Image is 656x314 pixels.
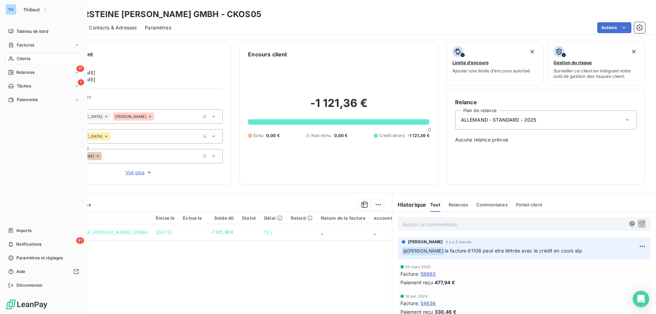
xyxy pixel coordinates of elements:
span: Paiement reçu [400,279,433,286]
div: Retard [291,215,313,221]
img: Logo LeanPay [5,299,48,310]
span: Imports [16,228,31,234]
span: Facture : [400,300,419,307]
span: Tableau de bord [16,28,48,35]
span: Propriétés Client [55,94,223,104]
span: [PERSON_NAME] [115,114,147,119]
span: 1 [78,79,84,85]
span: Facture : [400,270,419,277]
div: Délai [264,215,283,221]
div: Nature de la facture [321,215,366,221]
span: 13 j [264,229,272,235]
span: Surveiller ce client en intégrant votre outil de gestion des risques client. [553,68,639,79]
span: 61 [76,237,84,244]
button: Limite d’encoursAjouter une limite d’encours autorisé [447,42,544,85]
span: 0 [428,127,431,133]
h6: Historique [392,201,426,209]
span: _ [374,229,376,235]
span: Non-échu [311,133,331,139]
input: Ajouter une valeur [102,153,107,159]
span: Gestion du risque [553,60,592,65]
span: Limite d’encours [452,60,489,65]
span: Paiements [17,97,38,103]
h6: Relance [455,98,637,106]
span: Aucune relance prévue [455,136,637,143]
span: Échu [254,133,263,139]
span: 0,00 € [266,133,280,139]
input: Ajouter une valeur [154,113,160,120]
span: Commentaires [476,202,508,207]
span: Aide [16,269,26,275]
span: -1 121,36 € [210,229,234,236]
div: Référence [47,215,148,221]
div: Échue le [183,215,202,221]
span: 58693 [421,270,436,277]
span: Thibaut [23,7,40,12]
span: Relances [16,69,35,76]
h6: Informations client [41,50,223,58]
h2: -1 121,36 € [248,96,429,117]
span: Paramètres [145,24,171,31]
span: Contacts & Adresses [89,24,137,31]
span: 477,94 € [435,279,455,286]
div: Solde dû [210,215,234,221]
h3: NATURSTEINE [PERSON_NAME] GMBH - CKOS05 [60,8,261,21]
input: Ajouter une valeur [110,133,116,139]
span: [PERSON_NAME] [408,239,443,245]
div: Émise le [156,215,175,221]
span: [DATE] [156,229,172,235]
span: Déconnexion [16,282,43,288]
button: Voir plus [55,169,223,176]
span: Relances [449,202,468,207]
span: il y a 2 heures [446,240,471,244]
span: 0,00 € [334,133,348,139]
span: 18 avr. 2024 [405,294,428,298]
div: Statut [242,215,256,221]
span: Factures [17,42,34,48]
span: Tâches [17,83,31,89]
span: Ajouter une limite d’encours autorisé [452,68,530,73]
span: Voir plus [125,169,153,176]
span: Notifications [16,241,41,247]
span: -1 121,36 € [408,133,430,139]
span: Tout [430,202,440,207]
span: Paramètres et réglages [16,255,63,261]
div: accountingReference [374,215,423,221]
span: 25 mars 2025 [405,265,431,269]
span: VIR NATURSTEINE [PERSON_NAME] GMBH [47,229,148,235]
span: @ [PERSON_NAME] [402,247,445,255]
h6: Encours client [248,50,287,58]
span: la facture 61106 peut etre léttrée avec le crédit en cours stp [445,248,582,254]
span: 54636 [421,300,436,307]
span: _ [321,229,323,235]
button: Actions [597,22,631,33]
div: TH [5,4,16,15]
span: Crédit divers [379,133,405,139]
button: Gestion du risqueSurveiller ce client en intégrant votre outil de gestion des risques client. [548,42,645,85]
span: ALLEMAND - STANDARD - 2025 [461,117,536,123]
span: Clients [17,56,30,62]
div: Open Intercom Messenger [633,291,649,307]
a: Aide [5,266,82,277]
span: Portail client [516,202,542,207]
span: 17 [77,66,84,72]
